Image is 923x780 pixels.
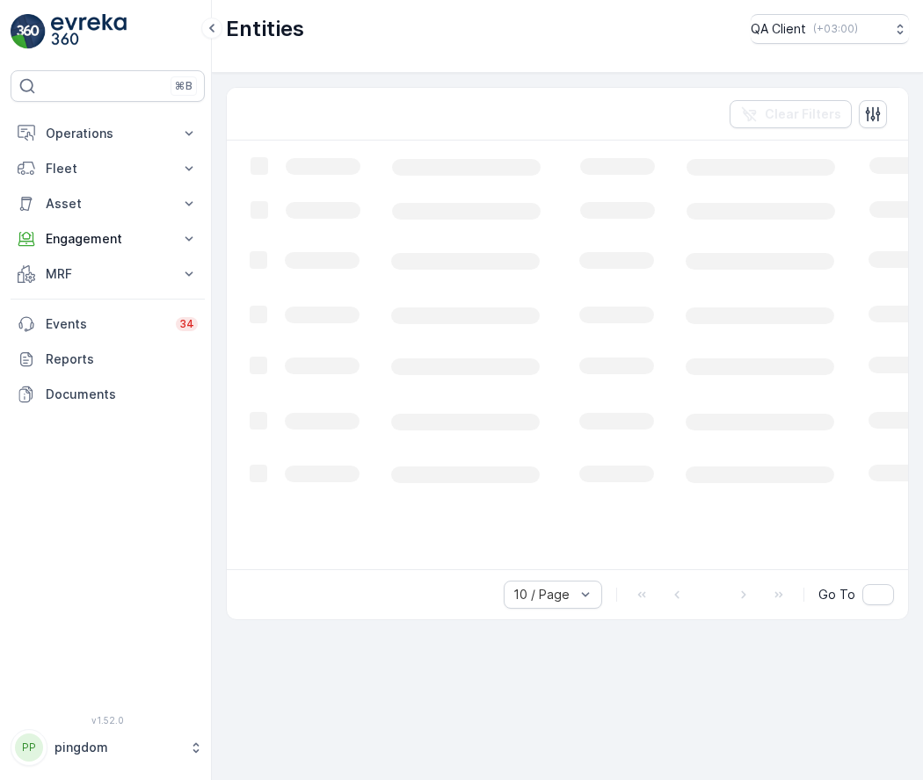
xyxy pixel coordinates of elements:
[11,307,205,342] a: Events34
[11,715,205,726] span: v 1.52.0
[813,22,858,36] p: ( +03:00 )
[11,729,205,766] button: PPpingdom
[11,116,205,151] button: Operations
[179,317,194,331] p: 34
[46,386,198,403] p: Documents
[730,100,852,128] button: Clear Filters
[11,151,205,186] button: Fleet
[46,230,170,248] p: Engagement
[11,221,205,256] button: Engagement
[15,733,43,762] div: PP
[11,14,46,49] img: logo
[46,315,165,333] p: Events
[11,377,205,412] a: Documents
[46,125,170,142] p: Operations
[51,14,127,49] img: logo_light-DOdMpM7g.png
[11,342,205,377] a: Reports
[226,15,304,43] p: Entities
[765,105,841,123] p: Clear Filters
[11,186,205,221] button: Asset
[11,256,205,292] button: MRF
[55,739,180,756] p: pingdom
[46,160,170,177] p: Fleet
[175,79,193,93] p: ⌘B
[46,195,170,213] p: Asset
[751,14,909,44] button: QA Client(+03:00)
[46,265,170,283] p: MRF
[46,350,198,368] p: Reports
[751,20,806,38] p: QA Client
[818,586,855,603] span: Go To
